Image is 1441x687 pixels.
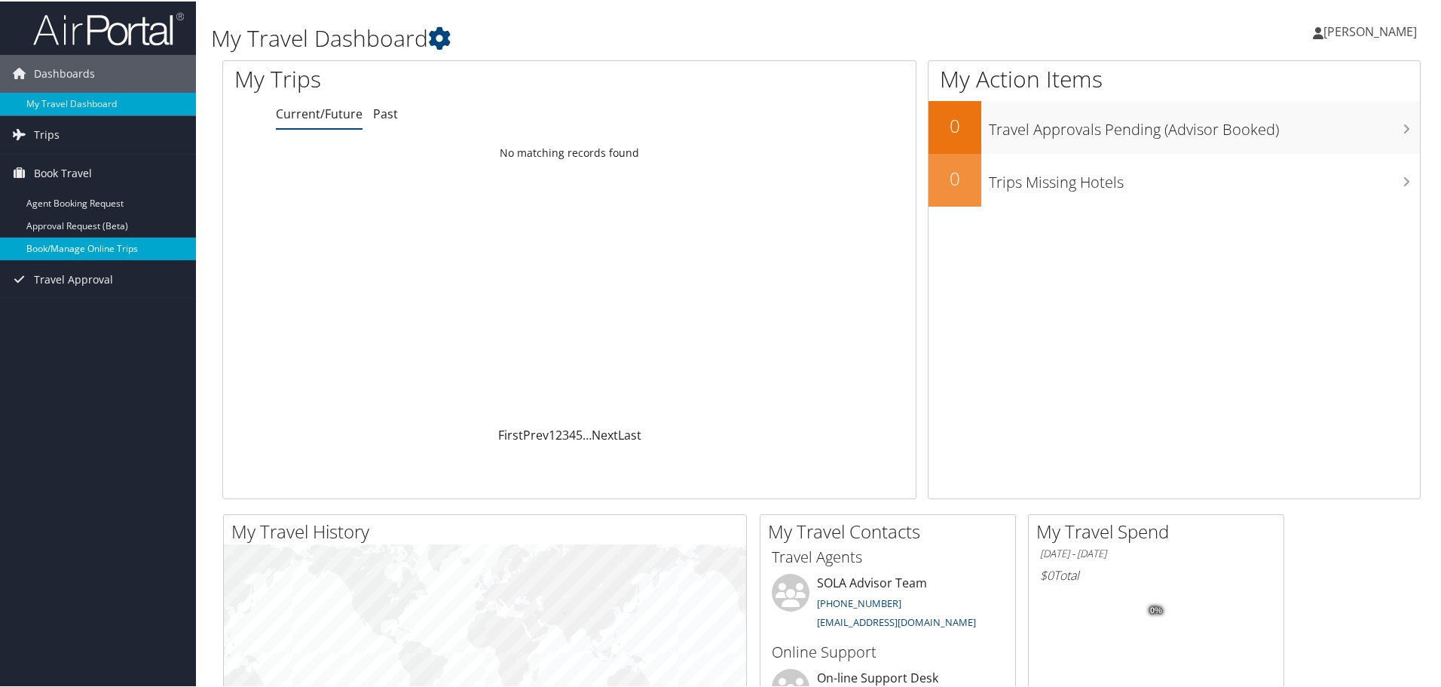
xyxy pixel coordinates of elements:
[373,104,398,121] a: Past
[929,152,1420,205] a: 0Trips Missing Hotels
[211,21,1025,53] h1: My Travel Dashboard
[231,517,746,543] h2: My Travel History
[772,545,1004,566] h3: Travel Agents
[772,640,1004,661] h3: Online Support
[562,425,569,442] a: 3
[764,572,1011,634] li: SOLA Advisor Team
[569,425,576,442] a: 4
[523,425,549,442] a: Prev
[1036,517,1283,543] h2: My Travel Spend
[929,62,1420,94] h1: My Action Items
[34,54,95,91] span: Dashboards
[817,595,901,609] a: [PHONE_NUMBER]
[989,110,1420,139] h3: Travel Approvals Pending (Advisor Booked)
[929,164,981,190] h2: 0
[817,614,976,627] a: [EMAIL_ADDRESS][DOMAIN_NAME]
[1040,566,1054,582] span: $0
[583,425,592,442] span: …
[34,115,60,152] span: Trips
[929,100,1420,152] a: 0Travel Approvals Pending (Advisor Booked)
[768,517,1015,543] h2: My Travel Contacts
[1323,22,1417,38] span: [PERSON_NAME]
[1150,605,1162,614] tspan: 0%
[223,138,916,165] td: No matching records found
[618,425,641,442] a: Last
[1040,545,1272,560] h6: [DATE] - [DATE]
[989,163,1420,192] h3: Trips Missing Hotels
[1040,566,1272,582] h6: Total
[276,104,363,121] a: Current/Future
[555,425,562,442] a: 2
[576,425,583,442] a: 5
[498,425,523,442] a: First
[33,10,184,45] img: airportal-logo.png
[234,62,616,94] h1: My Trips
[592,425,618,442] a: Next
[1313,8,1432,53] a: [PERSON_NAME]
[549,425,555,442] a: 1
[34,259,113,297] span: Travel Approval
[34,153,92,191] span: Book Travel
[929,112,981,137] h2: 0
